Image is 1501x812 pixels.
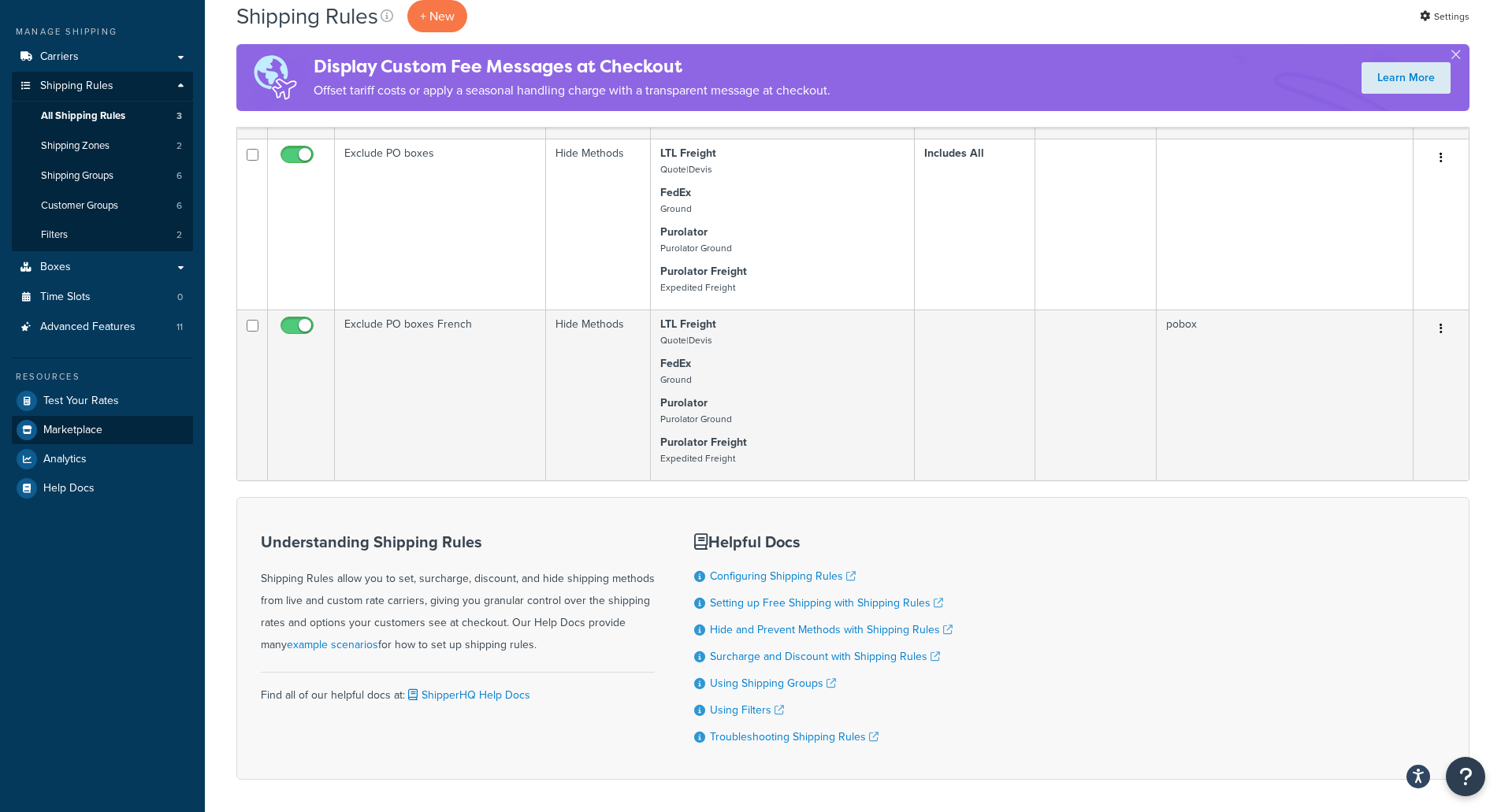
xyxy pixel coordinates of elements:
span: 3 [176,109,182,123]
small: Expedited Freight [660,280,735,295]
a: ShipperHQ Help Docs [405,687,530,703]
div: Shipping Rules allow you to set, surcharge, discount, and hide shipping methods from live and cus... [261,533,655,656]
span: 2 [176,139,182,153]
a: Configuring Shipping Rules [710,568,856,584]
a: Analytics [12,445,193,473]
strong: Includes All [924,145,984,161]
a: Learn More [1362,62,1451,94]
a: Using Shipping Groups [710,675,836,691]
h3: Understanding Shipping Rules [261,533,655,551]
a: Carriers [12,43,193,72]
span: Customer Groups [41,199,118,213]
strong: LTL Freight [660,145,716,161]
span: 6 [176,199,182,213]
small: Quote|Devis [660,162,712,176]
a: Shipping Zones 2 [12,132,193,161]
strong: FedEx [660,184,691,201]
a: Hide and Prevent Methods with Shipping Rules [710,621,953,638]
strong: LTL Freight [660,316,716,332]
span: Test Your Rates [43,395,119,408]
td: pobox [1157,310,1414,480]
a: Marketplace [12,416,193,444]
small: Expedited Freight [660,451,735,465]
strong: FedEx [660,355,691,372]
strong: Purolator [660,224,708,240]
strong: Purolator [660,395,708,411]
strong: Purolator Freight [660,263,747,280]
a: Advanced Features 11 [12,313,193,342]
a: Shipping Rules [12,72,193,101]
div: Find all of our helpful docs at: [261,672,655,706]
a: Troubleshooting Shipping Rules [710,729,879,745]
li: All Shipping Rules [12,102,193,131]
h1: Shipping Rules [236,1,378,32]
small: Purolator Ground [660,412,732,426]
small: Purolator Ground [660,241,732,255]
button: Open Resource Center [1446,757,1485,796]
span: Advanced Features [40,321,136,334]
div: Resources [12,370,193,384]
a: Filters 2 [12,221,193,250]
small: Quote|Devis [660,333,712,347]
a: Shipping Groups 6 [12,161,193,191]
span: Filters [41,228,68,242]
span: Shipping Rules [40,80,113,93]
td: Exclude PO boxes [335,139,546,310]
small: Ground [660,202,692,216]
td: Hide Methods [546,310,651,480]
a: Boxes [12,253,193,282]
span: 11 [176,321,183,334]
a: Settings [1420,6,1469,28]
li: Advanced Features [12,313,193,342]
a: Setting up Free Shipping with Shipping Rules [710,595,943,611]
small: Ground [660,373,692,387]
span: Shipping Zones [41,139,110,153]
span: 6 [176,169,182,183]
span: Time Slots [40,291,91,304]
li: Customer Groups [12,191,193,221]
h4: Display Custom Fee Messages at Checkout [314,54,830,80]
a: Test Your Rates [12,387,193,415]
li: Shipping Rules [12,72,193,251]
h3: Helpful Docs [694,533,953,551]
img: duties-banner-06bc72dcb5fe05cb3f9472aba00be2ae8eb53ab6f0d8bb03d382ba314ac3c341.png [236,44,314,111]
p: Offset tariff costs or apply a seasonal handling charge with a transparent message at checkout. [314,80,830,102]
span: All Shipping Rules [41,109,125,123]
span: 0 [177,291,183,304]
div: Manage Shipping [12,25,193,39]
span: Help Docs [43,482,95,495]
span: 2 [176,228,182,242]
a: Help Docs [12,474,193,502]
td: Exclude PO boxes French [335,310,546,480]
strong: Purolator Freight [660,434,747,450]
a: Using Filters [710,702,784,718]
span: Carriers [40,50,79,64]
span: Boxes [40,261,71,274]
li: Shipping Groups [12,161,193,191]
a: All Shipping Rules 3 [12,102,193,131]
span: Shipping Groups [41,169,113,183]
td: Hide Methods [546,139,651,310]
span: Marketplace [43,424,102,437]
a: Time Slots 0 [12,283,193,312]
li: Time Slots [12,283,193,312]
li: Shipping Zones [12,132,193,161]
li: Filters [12,221,193,250]
a: Customer Groups 6 [12,191,193,221]
a: Surcharge and Discount with Shipping Rules [710,648,940,665]
a: example scenarios [287,636,378,653]
span: Analytics [43,453,87,466]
